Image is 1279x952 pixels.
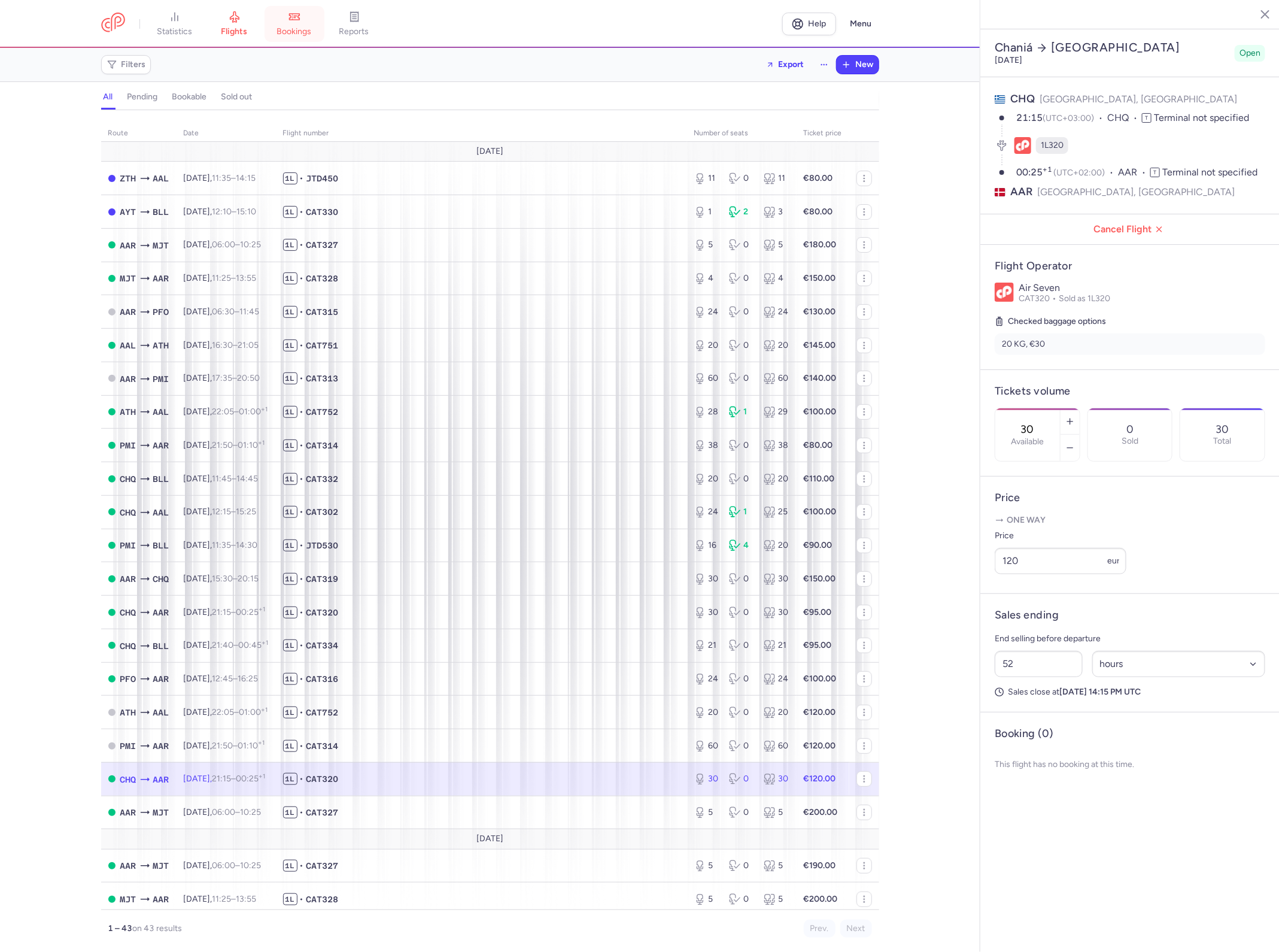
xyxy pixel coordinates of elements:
[212,574,259,584] span: –
[283,473,297,485] span: 1L
[153,639,169,653] span: BLL
[300,639,304,651] span: •
[687,125,797,143] th: number of seats
[306,506,339,518] span: CAT302
[1011,437,1044,447] label: Available
[212,474,259,484] span: –
[184,273,257,283] span: [DATE],
[300,339,304,351] span: •
[212,674,233,684] time: 12:45
[804,640,832,650] strong: €95.00
[694,473,719,485] div: 20
[212,607,232,617] time: 21:15
[237,474,259,484] time: 14:45
[212,173,256,183] span: –
[694,239,719,251] div: 5
[262,405,268,413] sup: +1
[1126,423,1134,435] p: 0
[283,506,297,518] span: 1L
[694,172,719,184] div: 11
[212,207,257,217] span: –
[764,473,789,485] div: 20
[306,206,339,218] span: CAT330
[764,372,789,384] div: 60
[306,439,339,451] span: CAT314
[1041,140,1064,151] span: 1L320
[729,406,754,418] div: 1
[184,173,256,183] span: [DATE],
[153,572,169,586] span: CHQ
[120,372,136,386] span: AAR
[729,239,754,251] div: 0
[283,406,297,418] span: 1L
[212,307,260,317] span: –
[306,539,339,551] span: JTD530
[300,172,304,184] span: •
[764,239,789,251] div: 5
[995,548,1126,574] input: ---
[120,639,136,653] span: CHQ
[764,707,789,718] div: 20
[1037,184,1235,199] span: [GEOGRAPHIC_DATA], [GEOGRAPHIC_DATA]
[764,506,789,518] div: 25
[1154,112,1249,123] span: Terminal not specified
[212,540,232,550] time: 11:35
[236,540,258,550] time: 14:30
[283,607,297,619] span: 1L
[306,172,339,184] span: JTD450
[153,205,169,219] span: BLL
[729,372,754,384] div: 0
[120,405,136,419] span: ATH
[283,573,297,585] span: 1L
[238,674,259,684] time: 16:25
[120,606,136,619] span: CHQ
[306,272,339,284] span: CAT328
[804,373,837,383] strong: €140.00
[153,405,169,419] span: AAL
[1150,168,1160,177] span: T
[995,40,1230,55] h2: Chaniá [GEOGRAPHIC_DATA]
[212,407,268,417] span: –
[300,239,304,251] span: •
[300,506,304,518] span: •
[758,55,812,74] button: Export
[729,339,754,351] div: 0
[694,439,719,451] div: 38
[184,574,259,584] span: [DATE],
[127,92,158,102] h4: pending
[239,407,268,417] time: 01:00
[283,172,297,184] span: 1L
[995,608,1059,622] h4: Sales ending
[212,373,260,383] span: –
[108,342,116,349] span: OPEN
[1214,436,1232,446] p: Total
[324,11,384,37] a: reports
[1107,111,1142,125] span: CHQ
[104,92,113,102] h4: all
[108,575,116,583] span: OPEN
[1059,687,1141,697] strong: [DATE] 14:15 PM UTC
[277,26,312,37] span: bookings
[764,573,789,585] div: 30
[306,673,339,685] span: CAT316
[283,306,297,318] span: 1L
[212,474,232,484] time: 11:45
[804,207,833,217] strong: €80.00
[120,272,136,285] span: MJT
[694,607,719,619] div: 30
[804,307,836,317] strong: €130.00
[995,491,1265,505] h4: Price
[729,272,754,284] div: 0
[212,707,268,717] span: –
[694,272,719,284] div: 4
[120,439,136,452] span: PMI
[729,539,754,551] div: 4
[995,333,1265,355] li: 20 KG, €30
[990,224,1270,235] span: Cancel Flight
[212,373,233,383] time: 17:35
[804,607,832,617] strong: €95.00
[108,175,116,182] span: CLOSED
[153,472,169,486] span: BLL
[694,707,719,718] div: 20
[212,540,258,550] span: –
